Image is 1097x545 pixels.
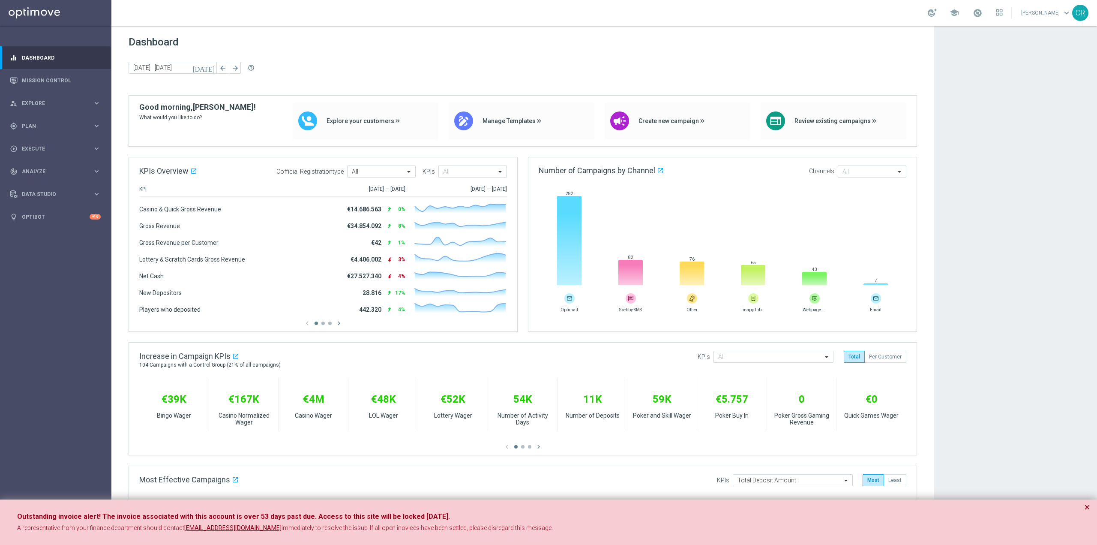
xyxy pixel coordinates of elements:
[184,524,282,533] a: [EMAIL_ADDRESS][DOMAIN_NAME]
[950,8,959,18] span: school
[17,524,184,531] span: A representative from your finance department should contact
[10,145,93,153] div: Execute
[9,191,101,198] button: Data Studio keyboard_arrow_right
[1020,6,1072,19] a: [PERSON_NAME]keyboard_arrow_down
[9,100,101,107] button: person_search Explore keyboard_arrow_right
[10,99,93,107] div: Explore
[9,214,101,220] button: lightbulb Optibot +10
[10,99,18,107] i: person_search
[10,122,18,130] i: gps_fixed
[10,190,93,198] div: Data Studio
[9,77,101,84] button: Mission Control
[10,213,18,221] i: lightbulb
[9,54,101,61] button: equalizer Dashboard
[10,145,18,153] i: play_circle_outline
[22,192,93,197] span: Data Studio
[10,168,18,175] i: track_changes
[22,169,93,174] span: Analyze
[93,145,101,153] i: keyboard_arrow_right
[22,123,93,129] span: Plan
[10,168,93,175] div: Analyze
[9,145,101,152] button: play_circle_outline Execute keyboard_arrow_right
[9,168,101,175] button: track_changes Analyze keyboard_arrow_right
[93,122,101,130] i: keyboard_arrow_right
[17,512,450,521] strong: Outstanding invoice alert! The invoice associated with this account is over 53 days past due. Acc...
[282,524,553,531] span: immediately to resolve the issue. If all open inovices have been settled, please disregard this m...
[1062,8,1071,18] span: keyboard_arrow_down
[22,146,93,151] span: Execute
[10,54,18,62] i: equalizer
[93,167,101,175] i: keyboard_arrow_right
[10,69,101,92] div: Mission Control
[9,123,101,129] button: gps_fixed Plan keyboard_arrow_right
[90,214,101,220] div: +10
[10,46,101,69] div: Dashboard
[22,46,101,69] a: Dashboard
[22,101,93,106] span: Explore
[22,205,90,228] a: Optibot
[10,122,93,130] div: Plan
[93,190,101,198] i: keyboard_arrow_right
[1072,5,1088,21] div: CR
[22,69,101,92] a: Mission Control
[1084,502,1090,512] button: Close
[93,99,101,107] i: keyboard_arrow_right
[10,205,101,228] div: Optibot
